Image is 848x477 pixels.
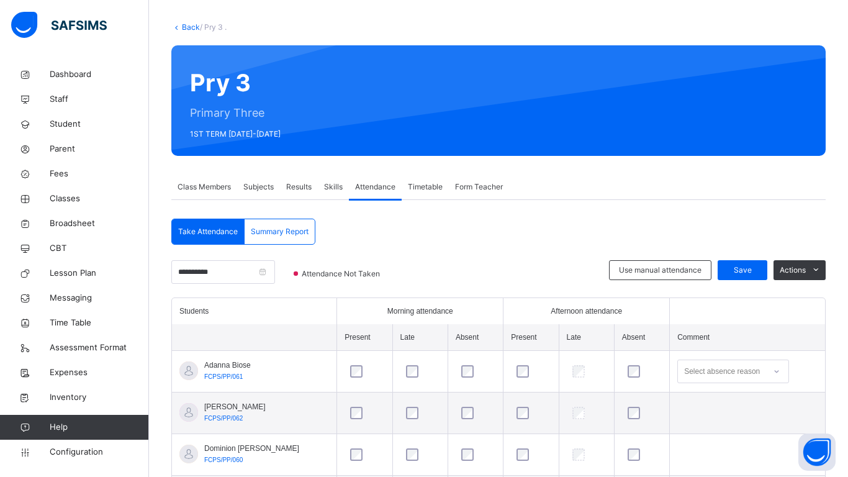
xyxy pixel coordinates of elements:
[50,292,149,304] span: Messaging
[172,298,337,324] th: Students
[50,267,149,279] span: Lesson Plan
[50,342,149,354] span: Assessment Format
[448,324,503,351] th: Absent
[408,181,443,193] span: Timetable
[204,373,243,380] span: FCPS/PP/061
[50,317,149,329] span: Time Table
[392,324,448,351] th: Late
[204,415,243,422] span: FCPS/PP/062
[324,181,343,193] span: Skills
[243,181,274,193] span: Subjects
[204,401,266,412] span: [PERSON_NAME]
[619,265,701,276] span: Use manual attendance
[798,434,836,471] button: Open asap
[204,457,243,463] span: FCPS/PP/060
[559,324,614,351] th: Late
[355,181,395,193] span: Attendance
[780,265,806,276] span: Actions
[551,306,622,317] span: Afternoon attendance
[178,181,231,193] span: Class Members
[204,360,251,371] span: Adanna Biose
[50,421,148,434] span: Help
[50,217,149,230] span: Broadsheet
[50,446,148,458] span: Configuration
[50,366,149,379] span: Expenses
[337,324,392,351] th: Present
[614,324,669,351] th: Absent
[11,12,107,38] img: safsims
[684,360,760,383] div: Select absence reason
[455,181,503,193] span: Form Teacher
[200,22,227,32] span: / Pry 3 .
[50,68,149,81] span: Dashboard
[727,265,758,276] span: Save
[50,118,149,130] span: Student
[50,93,149,106] span: Staff
[50,391,149,404] span: Inventory
[387,306,453,317] span: Morning attendance
[50,193,149,205] span: Classes
[50,242,149,255] span: CBT
[182,22,200,32] a: Back
[50,143,149,155] span: Parent
[50,168,149,180] span: Fees
[251,226,309,237] span: Summary Report
[178,226,238,237] span: Take Attendance
[670,324,825,351] th: Comment
[204,443,299,454] span: Dominion [PERSON_NAME]
[503,324,559,351] th: Present
[286,181,312,193] span: Results
[300,268,384,279] span: Attendance Not Taken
